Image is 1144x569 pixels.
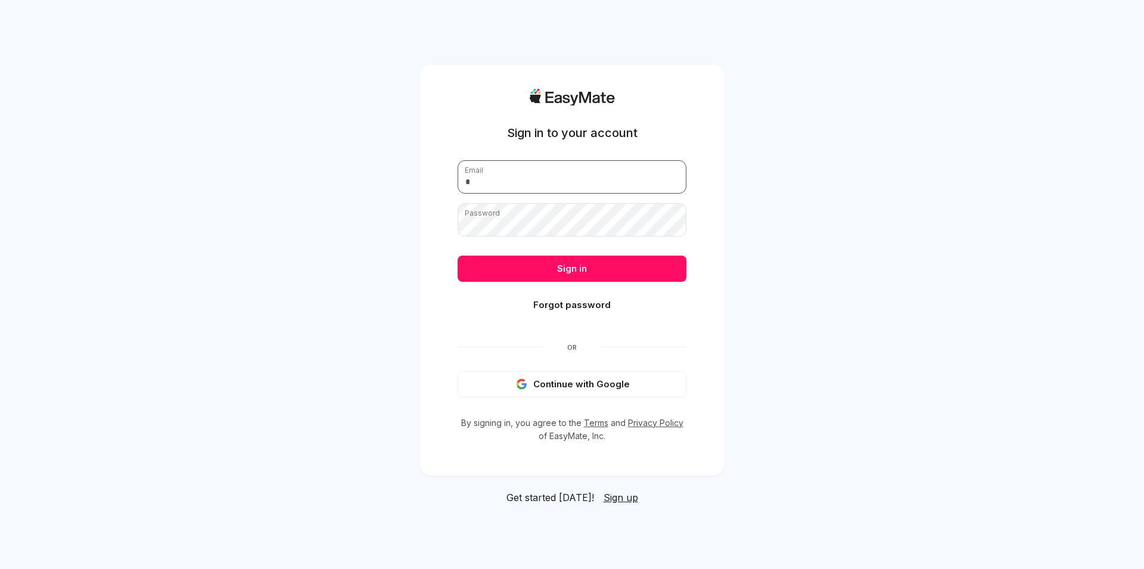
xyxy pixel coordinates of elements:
button: Continue with Google [458,371,686,397]
p: By signing in, you agree to the and of EasyMate, Inc. [458,416,686,443]
span: Get started [DATE]! [506,490,594,505]
button: Sign in [458,256,686,282]
span: Or [543,343,601,352]
h1: Sign in to your account [507,125,638,141]
a: Privacy Policy [628,418,683,428]
span: Sign up [604,492,638,503]
a: Terms [584,418,608,428]
button: Forgot password [458,292,686,318]
a: Sign up [604,490,638,505]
